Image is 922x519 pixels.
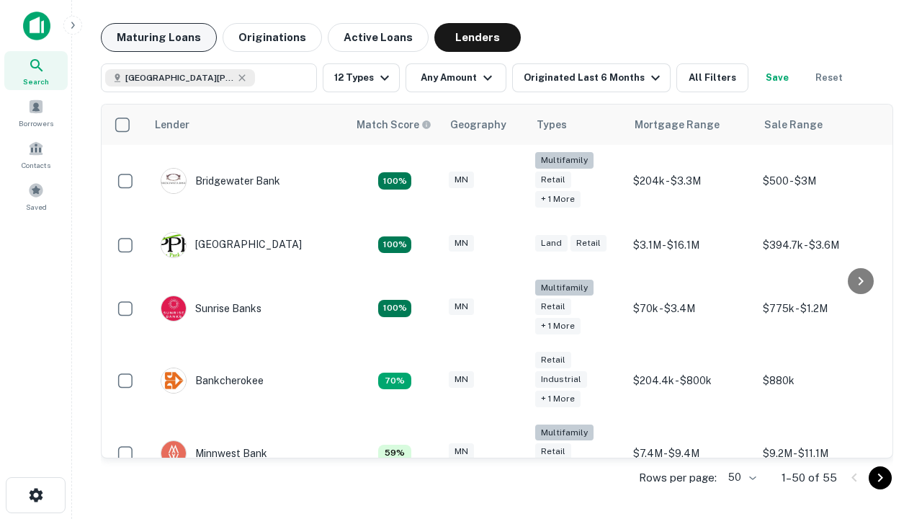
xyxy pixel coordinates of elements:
span: Saved [26,201,47,213]
img: picture [161,296,186,321]
div: Originated Last 6 Months [524,69,664,86]
a: Borrowers [4,93,68,132]
td: $880k [756,345,885,417]
div: Matching Properties: 18, hasApolloMatch: undefined [378,172,411,190]
div: Matching Properties: 7, hasApolloMatch: undefined [378,373,411,390]
img: picture [161,441,186,466]
div: Matching Properties: 14, hasApolloMatch: undefined [378,300,411,317]
div: Lender [155,116,189,133]
div: Bankcherokee [161,368,264,394]
button: Go to next page [869,466,892,489]
th: Capitalize uses an advanced AI algorithm to match your search with the best lender. The match sco... [348,105,442,145]
a: Saved [4,177,68,216]
div: Multifamily [535,152,594,169]
div: 50 [722,467,758,488]
h6: Match Score [357,117,429,133]
div: Types [537,116,567,133]
th: Mortgage Range [626,105,756,145]
a: Contacts [4,135,68,174]
th: Types [528,105,626,145]
iframe: Chat Widget [850,404,922,473]
button: Originations [223,23,322,52]
div: Capitalize uses an advanced AI algorithm to match your search with the best lender. The match sco... [357,117,431,133]
div: Sale Range [764,116,823,133]
div: + 1 more [535,191,581,208]
td: $500 - $3M [756,145,885,218]
button: Lenders [434,23,521,52]
button: All Filters [676,63,748,92]
span: Contacts [22,159,50,171]
th: Lender [146,105,348,145]
td: $394.7k - $3.6M [756,218,885,272]
div: MN [449,298,474,315]
button: Any Amount [406,63,506,92]
div: Land [535,235,568,252]
div: Bridgewater Bank [161,168,280,194]
div: Minnwest Bank [161,440,267,466]
span: Search [23,76,49,87]
td: $70k - $3.4M [626,272,756,345]
div: Industrial [535,371,587,388]
button: Save your search to get updates of matches that match your search criteria. [754,63,800,92]
img: capitalize-icon.png [23,12,50,40]
td: $3.1M - $16.1M [626,218,756,272]
div: Mortgage Range [635,116,720,133]
div: Retail [535,172,571,188]
td: $775k - $1.2M [756,272,885,345]
div: Retail [535,443,571,460]
a: Search [4,51,68,90]
div: + 1 more [535,391,581,407]
p: 1–50 of 55 [782,469,837,487]
div: Matching Properties: 6, hasApolloMatch: undefined [378,445,411,462]
img: picture [161,233,186,257]
div: Matching Properties: 10, hasApolloMatch: undefined [378,236,411,254]
td: $204k - $3.3M [626,145,756,218]
span: Borrowers [19,117,53,129]
button: Active Loans [328,23,429,52]
div: Retail [535,298,571,315]
button: Originated Last 6 Months [512,63,671,92]
button: Reset [806,63,852,92]
div: Multifamily [535,425,594,441]
div: Retail [570,235,607,252]
div: Geography [450,116,506,133]
button: 12 Types [323,63,400,92]
img: picture [161,368,186,393]
span: [GEOGRAPHIC_DATA][PERSON_NAME], [GEOGRAPHIC_DATA], [GEOGRAPHIC_DATA] [125,71,233,84]
td: $7.4M - $9.4M [626,417,756,490]
th: Geography [442,105,528,145]
div: Retail [535,352,571,368]
div: MN [449,235,474,252]
div: MN [449,371,474,388]
div: MN [449,443,474,460]
div: Sunrise Banks [161,296,261,321]
div: Multifamily [535,280,594,296]
button: Maturing Loans [101,23,217,52]
div: MN [449,172,474,188]
th: Sale Range [756,105,885,145]
p: Rows per page: [639,469,717,487]
td: $204.4k - $800k [626,345,756,417]
td: $9.2M - $11.1M [756,417,885,490]
img: picture [161,169,186,193]
div: + 1 more [535,318,581,334]
div: [GEOGRAPHIC_DATA] [161,232,302,258]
